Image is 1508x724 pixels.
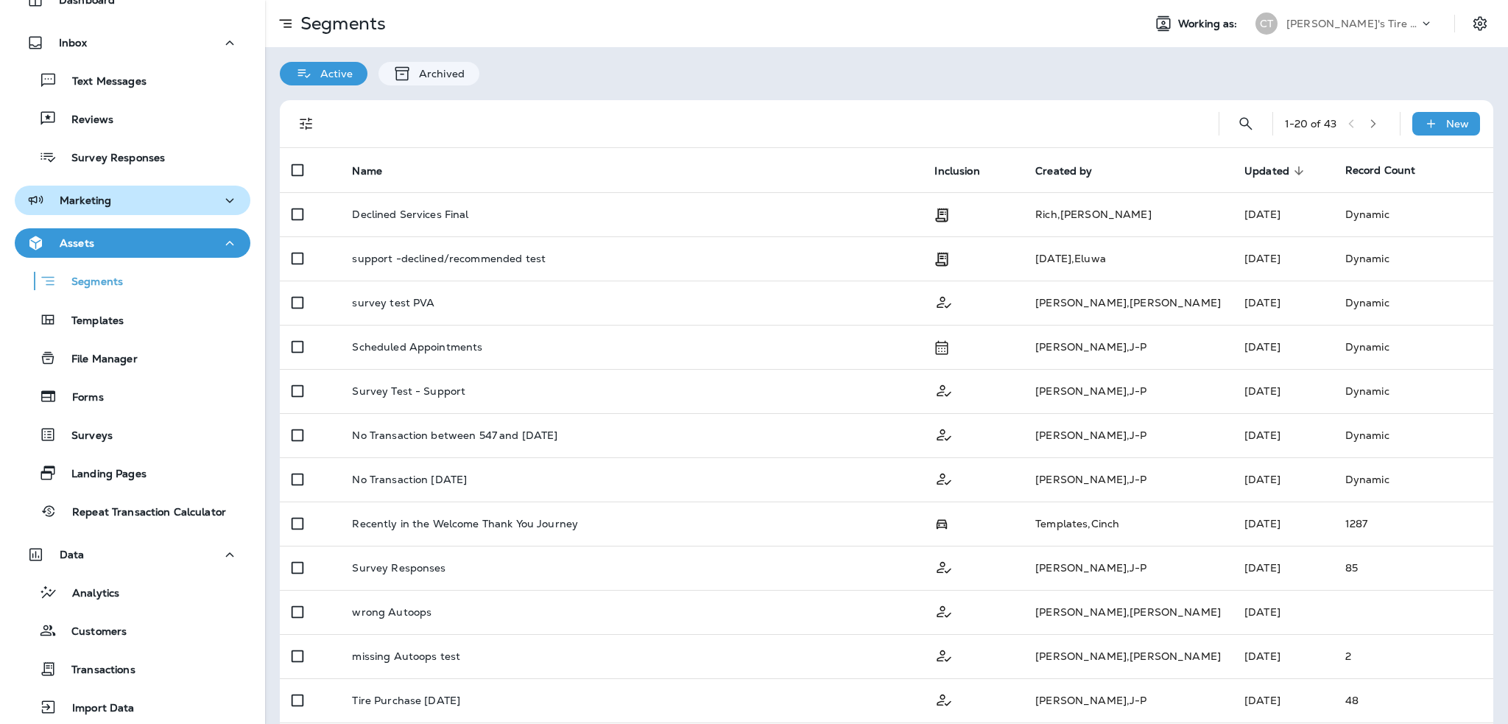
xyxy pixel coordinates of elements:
td: [PERSON_NAME] , J-P [1023,413,1233,457]
td: [DATE] [1233,325,1333,369]
button: Analytics [15,577,250,608]
td: Dynamic [1333,413,1493,457]
button: Customers [15,615,250,646]
td: [DATE] [1233,192,1333,236]
span: Inclusion [934,164,998,178]
button: File Manager [15,342,250,373]
div: CT [1255,13,1278,35]
span: Customer Only [934,427,954,440]
td: [PERSON_NAME] , J-P [1023,325,1233,369]
td: [DATE] [1233,546,1333,590]
td: 48 [1333,678,1493,723]
p: support -declined/recommended test [352,253,546,264]
button: Text Messages [15,65,250,96]
td: [DATE] [1233,457,1333,502]
td: [DATE] [1233,236,1333,281]
p: New [1446,118,1469,130]
button: Filters [292,109,321,138]
p: Analytics [57,587,119,601]
td: Dynamic [1333,325,1493,369]
span: Name [352,164,401,178]
button: Forms [15,381,250,412]
p: Survey Responses [352,562,445,574]
p: Templates [57,314,124,328]
td: [DATE] [1233,369,1333,413]
p: [PERSON_NAME]'s Tire & Auto [1286,18,1419,29]
p: wrong Autoops [352,606,431,618]
p: Tire Purchase [DATE] [352,695,460,706]
p: No Transaction between 547 and [DATE] [352,429,557,441]
button: Settings [1467,10,1493,37]
p: Text Messages [57,75,147,89]
p: Declined Services Final [352,208,468,220]
span: Customer Only [934,648,954,661]
td: [PERSON_NAME] , J-P [1023,546,1233,590]
td: [PERSON_NAME] , [PERSON_NAME] [1023,281,1233,325]
p: Active [313,68,353,80]
span: Customer Only [934,604,954,617]
td: [PERSON_NAME] , J-P [1023,457,1233,502]
span: Updated [1244,165,1289,178]
td: 85 [1333,546,1493,590]
td: Dynamic [1333,457,1493,502]
button: Repeat Transaction Calculator [15,496,250,527]
p: Transactions [57,664,135,678]
span: Customer Only [934,560,954,573]
span: Customer Only [934,471,954,485]
span: Possession [934,516,949,530]
td: [PERSON_NAME] , [PERSON_NAME] [1023,634,1233,678]
button: Data [15,540,250,569]
span: Record Count [1345,164,1416,177]
span: Transaction [934,207,949,220]
p: Archived [412,68,465,80]
button: Import Data [15,692,250,723]
td: [DATE] [1233,678,1333,723]
td: [PERSON_NAME] , J-P [1023,369,1233,413]
p: Segments [295,13,386,35]
p: Landing Pages [57,468,147,482]
button: Segments [15,265,250,297]
span: Working as: [1178,18,1241,30]
p: Survey Test - Support [352,385,465,397]
p: Surveys [57,429,113,443]
p: Recently in the Welcome Thank You Journey [352,518,578,530]
td: 1287 [1333,502,1493,546]
span: Inclusion [934,165,979,178]
td: 2 [1333,634,1493,678]
p: Inbox [59,37,87,49]
p: Import Data [57,702,135,716]
p: survey test PVA [352,297,434,309]
td: [DATE] [1233,502,1333,546]
span: Customer Only [934,295,954,308]
td: Dynamic [1333,369,1493,413]
td: Dynamic [1333,192,1493,236]
td: [DATE] , Eluwa [1023,236,1233,281]
td: Templates , Cinch [1023,502,1233,546]
span: Name [352,165,382,178]
td: Dynamic [1333,236,1493,281]
p: File Manager [57,353,138,367]
p: Reviews [57,113,113,127]
button: Reviews [15,103,250,134]
td: Dynamic [1333,281,1493,325]
td: Rich , [PERSON_NAME] [1023,192,1233,236]
span: Created by [1035,164,1111,178]
td: [PERSON_NAME] , J-P [1023,678,1233,723]
span: Schedule [934,340,949,353]
p: Marketing [60,194,111,206]
button: Templates [15,304,250,335]
button: Landing Pages [15,457,250,488]
td: [DATE] [1233,590,1333,634]
span: Customer Only [934,383,954,396]
p: Assets [60,237,94,249]
td: [DATE] [1233,413,1333,457]
p: Repeat Transaction Calculator [57,506,226,520]
button: Assets [15,228,250,258]
p: Survey Responses [57,152,165,166]
td: [DATE] [1233,634,1333,678]
p: missing Autoops test [352,650,460,662]
span: Transaction [934,251,949,264]
span: Created by [1035,165,1092,178]
p: Segments [57,275,123,290]
p: Forms [57,391,104,405]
